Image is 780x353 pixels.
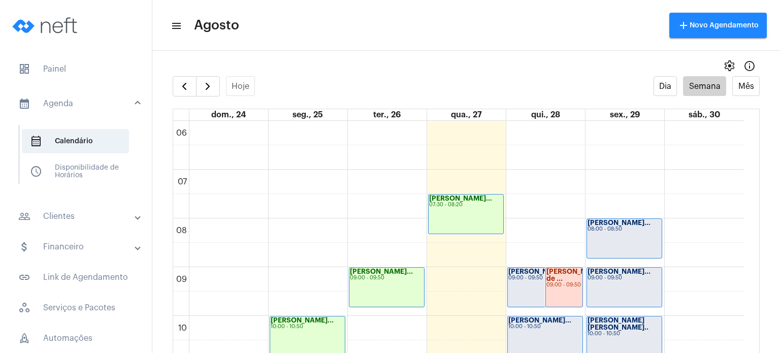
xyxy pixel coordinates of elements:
a: 30 de agosto de 2025 [687,109,722,120]
div: 07 [176,177,189,186]
span: Calendário [22,129,129,153]
mat-icon: sidenav icon [18,98,30,110]
strong: [PERSON_NAME] de ... [546,268,603,282]
span: sidenav icon [30,135,42,147]
span: Agosto [194,17,239,34]
mat-expansion-panel-header: sidenav iconClientes [6,204,152,229]
mat-icon: sidenav icon [18,210,30,222]
button: Info [739,56,760,76]
a: 27 de agosto de 2025 [449,109,484,120]
div: 08 [174,226,189,235]
mat-panel-title: Clientes [18,210,136,222]
button: Semana [683,76,726,96]
mat-icon: sidenav icon [171,20,181,32]
button: Semana Anterior [173,76,197,97]
a: 25 de agosto de 2025 [290,109,325,120]
strong: [PERSON_NAME]... [588,268,651,275]
strong: [PERSON_NAME]... [350,268,413,275]
span: Painel [10,57,142,81]
button: settings [719,56,739,76]
a: 28 de agosto de 2025 [529,109,562,120]
span: sidenav icon [18,332,30,344]
mat-icon: sidenav icon [18,271,30,283]
div: 10:00 - 10:50 [508,324,582,330]
strong: [PERSON_NAME] [508,268,565,275]
div: 10:00 - 10:50 [271,324,344,330]
strong: [PERSON_NAME]... [508,317,571,324]
button: Novo Agendamento [669,13,767,38]
div: 09:00 - 09:50 [350,275,424,281]
span: settings [723,60,735,72]
div: 09:00 - 09:50 [508,275,582,281]
button: Próximo Semana [196,76,220,97]
span: sidenav icon [18,63,30,75]
strong: [PERSON_NAME]... [588,219,651,226]
div: 09:00 - 09:50 [588,275,661,281]
span: Disponibilidade de Horários [22,159,129,184]
span: Serviços e Pacotes [10,296,142,320]
mat-panel-title: Financeiro [18,241,136,253]
div: 06 [174,129,189,138]
div: 08:00 - 08:50 [588,227,661,232]
strong: [PERSON_NAME]... [271,317,334,324]
button: Mês [732,76,760,96]
a: 26 de agosto de 2025 [371,109,403,120]
span: sidenav icon [18,302,30,314]
div: 07:30 - 08:20 [429,202,503,208]
mat-icon: sidenav icon [18,241,30,253]
div: 10 [176,324,189,333]
span: Automações [10,326,142,350]
div: 10:00 - 10:50 [588,331,661,337]
span: sidenav icon [30,166,42,178]
mat-icon: Info [743,60,756,72]
mat-icon: add [677,19,690,31]
mat-expansion-panel-header: sidenav iconAgenda [6,87,152,120]
img: logo-neft-novo-2.png [8,5,84,46]
span: Novo Agendamento [677,22,759,29]
span: Link de Agendamento [10,265,142,290]
div: 09 [174,275,189,284]
mat-expansion-panel-header: sidenav iconFinanceiro [6,235,152,259]
strong: [PERSON_NAME] [PERSON_NAME].. [588,317,648,331]
button: Hoje [226,76,255,96]
div: 09:00 - 09:50 [546,282,582,288]
a: 24 de agosto de 2025 [209,109,248,120]
div: sidenav iconAgenda [6,120,152,198]
a: 29 de agosto de 2025 [608,109,642,120]
strong: [PERSON_NAME]... [429,195,492,202]
button: Dia [654,76,677,96]
mat-panel-title: Agenda [18,98,136,110]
